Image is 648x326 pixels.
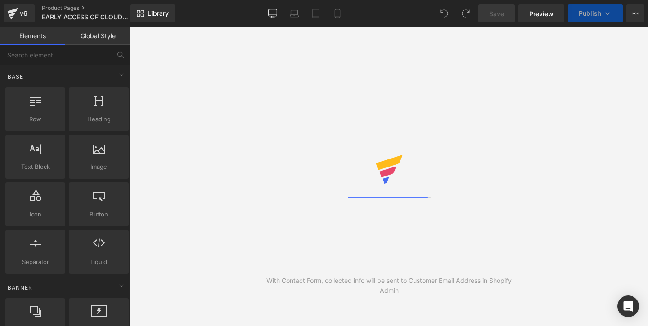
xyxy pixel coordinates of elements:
[18,8,29,19] div: v6
[7,72,24,81] span: Base
[7,283,33,292] span: Banner
[518,4,564,22] a: Preview
[42,13,128,21] span: EARLY ACCESS OF CLOUD FLOW BACKPACK
[72,210,126,219] span: Button
[327,4,348,22] a: Mobile
[435,4,453,22] button: Undo
[42,4,145,12] a: Product Pages
[8,210,63,219] span: Icon
[626,4,644,22] button: More
[72,257,126,267] span: Liquid
[130,4,175,22] a: New Library
[529,9,553,18] span: Preview
[262,4,283,22] a: Desktop
[148,9,169,18] span: Library
[579,10,601,17] span: Publish
[72,115,126,124] span: Heading
[4,4,35,22] a: v6
[283,4,305,22] a: Laptop
[8,162,63,172] span: Text Block
[8,257,63,267] span: Separator
[260,276,519,295] div: With Contact Form, collected info will be sent to Customer Email Address in Shopify Admin
[65,27,130,45] a: Global Style
[72,162,126,172] span: Image
[617,295,639,317] div: Open Intercom Messenger
[305,4,327,22] a: Tablet
[568,4,623,22] button: Publish
[8,115,63,124] span: Row
[457,4,475,22] button: Redo
[489,9,504,18] span: Save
